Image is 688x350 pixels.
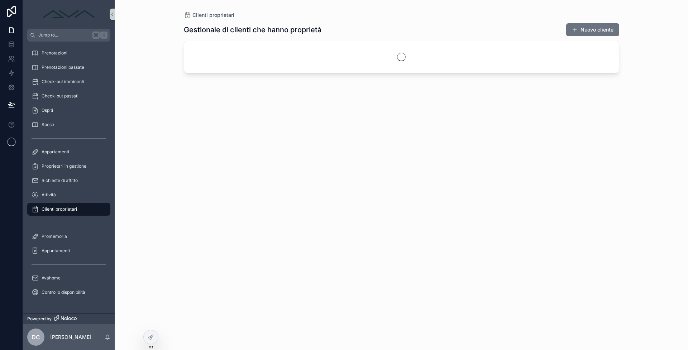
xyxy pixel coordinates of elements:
a: Prenotazioni passate [27,61,110,74]
a: Spese [27,118,110,131]
button: Jump to...K [27,29,110,42]
span: Avahome [42,275,61,281]
button: Nuovo cliente [566,23,619,36]
a: Avahome [27,272,110,284]
p: [PERSON_NAME] [50,334,91,341]
a: Clienti proprietari [184,11,234,19]
a: Proprietari in gestione [27,160,110,173]
a: Attività [27,188,110,201]
span: Check-out passati [42,93,78,99]
span: Appuntamenti [42,248,70,254]
img: App logo [40,9,97,20]
span: Controllo disponibilità [42,289,85,295]
span: Proprietari in gestione [42,163,86,169]
span: DC [32,333,40,341]
a: Check-out imminenti [27,75,110,88]
span: Attività [42,192,56,198]
span: Prenotazioni [42,50,67,56]
span: Promemoria [42,234,67,239]
span: Jump to... [38,32,90,38]
a: Controllo disponibilità [27,286,110,299]
span: Prenotazioni passate [42,64,84,70]
a: Promemoria [27,230,110,243]
span: Ospiti [42,107,53,113]
a: Prenotazioni [27,47,110,59]
a: Ospiti [27,104,110,117]
span: Richieste di affitto [42,178,78,183]
a: Check-out passati [27,90,110,102]
a: Appuntamenti [27,244,110,257]
a: Clienti proprietari [27,203,110,216]
div: scrollable content [23,42,115,313]
span: Clienti proprietari [192,11,234,19]
h1: Gestionale di clienti che hanno proprietà [184,25,321,35]
span: Check-out imminenti [42,79,84,85]
span: K [101,32,107,38]
span: Spese [42,122,54,128]
span: Powered by [27,316,52,322]
span: Appartamenti [42,149,69,155]
a: Richieste di affitto [27,174,110,187]
a: Powered by [23,313,115,324]
span: Clienti proprietari [42,206,77,212]
a: Appartamenti [27,145,110,158]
